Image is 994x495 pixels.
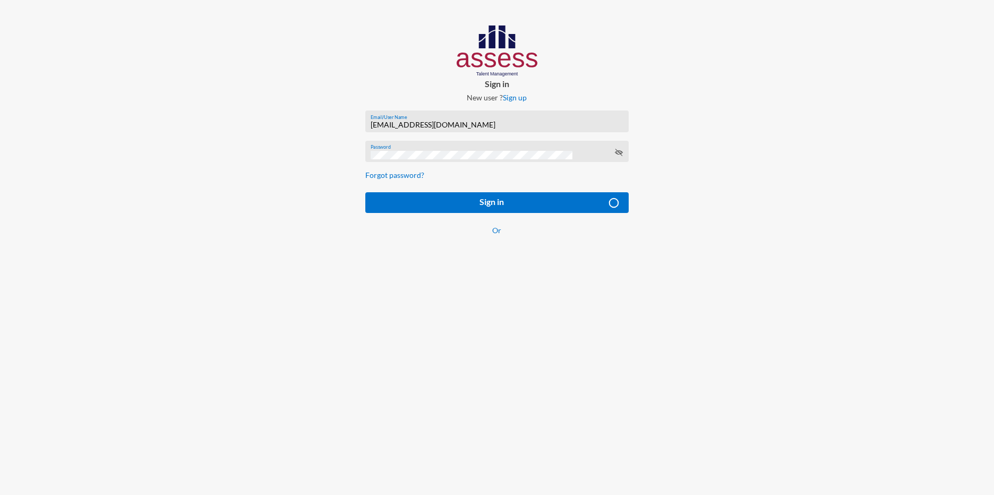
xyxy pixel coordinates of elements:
[357,93,637,102] p: New user ?
[365,192,629,213] button: Sign in
[503,93,527,102] a: Sign up
[357,79,637,89] p: Sign in
[457,25,538,76] img: AssessLogoo.svg
[365,226,629,235] p: Or
[371,121,623,129] input: Email/User Name
[365,170,424,180] a: Forgot password?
